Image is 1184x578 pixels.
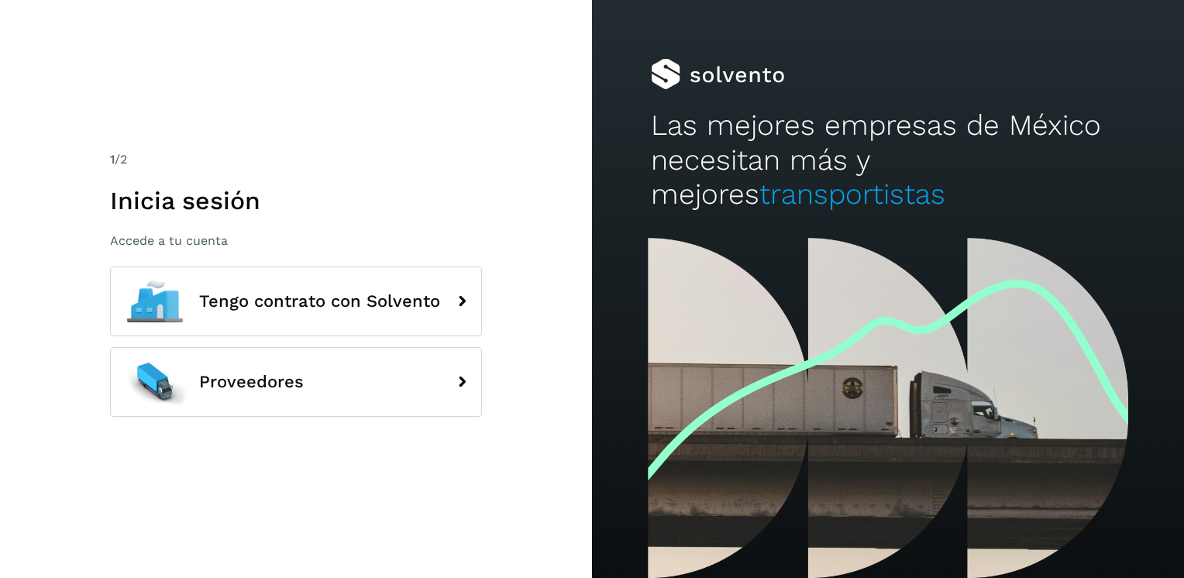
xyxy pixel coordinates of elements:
[759,177,945,211] span: transportistas
[110,150,482,169] div: /2
[651,108,1124,212] h2: Las mejores empresas de México necesitan más y mejores
[110,152,115,167] span: 1
[110,233,482,248] p: Accede a tu cuenta
[110,347,482,417] button: Proveedores
[199,373,304,391] span: Proveedores
[199,292,440,311] span: Tengo contrato con Solvento
[110,186,482,215] h1: Inicia sesión
[110,267,482,336] button: Tengo contrato con Solvento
